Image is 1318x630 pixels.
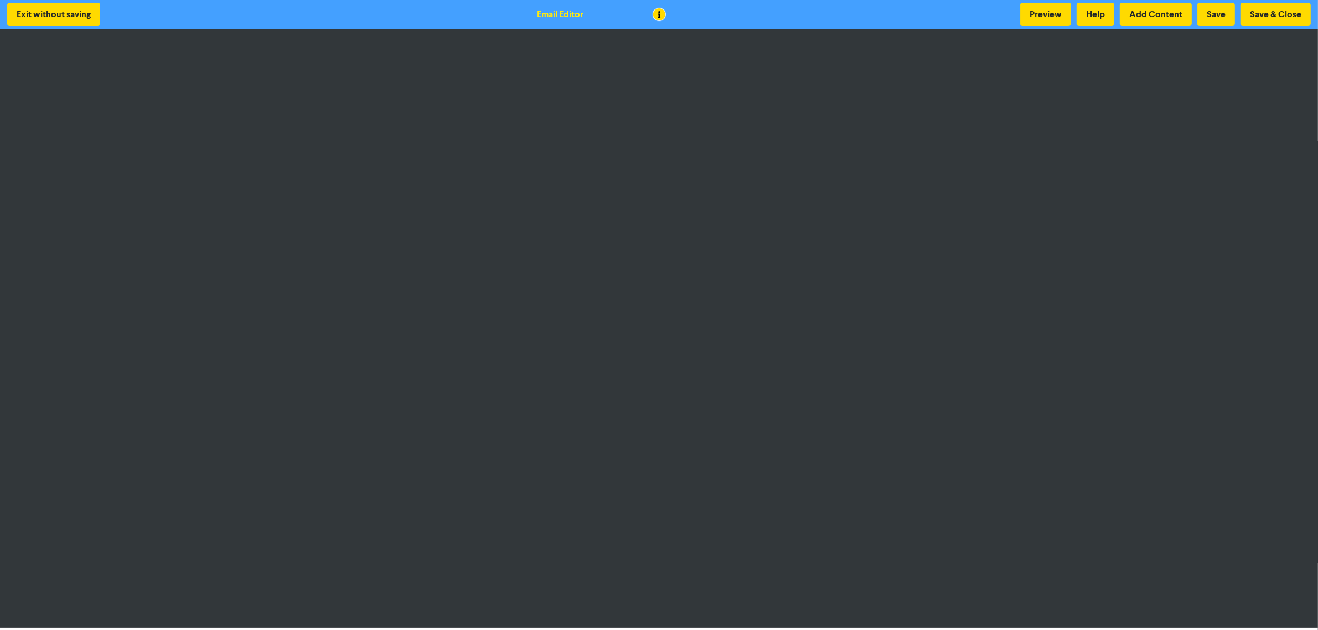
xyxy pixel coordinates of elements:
button: Exit without saving [7,3,100,26]
div: Email Editor [537,8,583,21]
button: Preview [1020,3,1071,26]
button: Help [1077,3,1114,26]
button: Save [1197,3,1235,26]
button: Add Content [1120,3,1192,26]
button: Save & Close [1241,3,1311,26]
